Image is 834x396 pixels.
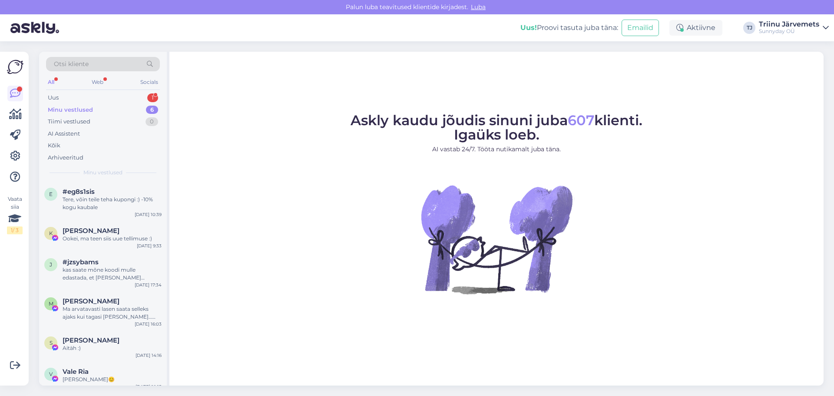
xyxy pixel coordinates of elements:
[48,117,90,126] div: Tiimi vestlused
[468,3,488,11] span: Luba
[7,195,23,234] div: Vaata siia
[63,368,89,376] span: Vale Ria
[90,77,105,88] div: Web
[135,282,162,288] div: [DATE] 17:34
[568,112,594,129] span: 607
[63,376,162,383] div: [PERSON_NAME]😊
[63,305,162,321] div: Ma arvatavasti lasen saata selleks ajaks kui tagasi [PERSON_NAME]…äkki ikka tuleb veel soove 😉
[743,22,755,34] div: TJ
[351,112,642,143] span: Askly kaudu jõudis sinuni juba klienti. Igaüks loeb.
[136,383,162,390] div: [DATE] 10:15
[418,161,575,317] img: No Chat active
[135,321,162,327] div: [DATE] 16:03
[49,371,53,377] span: V
[46,77,56,88] div: All
[48,106,93,114] div: Minu vestlused
[54,60,89,69] span: Otsi kliente
[669,20,722,36] div: Aktiivne
[63,266,162,282] div: kas saate mõne koodi mulle edastada, et [PERSON_NAME] kontrollida?
[135,211,162,218] div: [DATE] 10:39
[7,59,23,75] img: Askly Logo
[63,196,162,211] div: Tere, võin teile teha kupongi :) -10% kogu kaubale
[63,188,95,196] span: #eg8s1sis
[759,21,829,35] a: Triinu JärvemetsSunnyday OÜ
[63,344,162,352] div: Aitäh :)
[139,77,160,88] div: Socials
[7,226,23,234] div: 1 / 3
[63,297,119,305] span: Margit Salk
[48,93,59,102] div: Uus
[351,145,642,154] p: AI vastab 24/7. Tööta nutikamalt juba täna.
[63,235,162,243] div: Ookei, ma teen siis uue tellimuse :)
[48,141,60,150] div: Kõik
[48,130,80,138] div: AI Assistent
[759,28,819,35] div: Sunnyday OÜ
[136,352,162,359] div: [DATE] 14:16
[50,261,52,268] span: j
[63,258,99,266] span: #jzsybams
[146,106,158,114] div: 6
[137,243,162,249] div: [DATE] 9:33
[50,339,53,346] span: S
[63,227,119,235] span: Kadi Salu
[49,300,53,307] span: M
[520,23,537,32] b: Uus!
[147,93,158,102] div: 1
[520,23,618,33] div: Proovi tasuta juba täna:
[48,153,83,162] div: Arhiveeritud
[49,191,53,197] span: e
[83,169,122,176] span: Minu vestlused
[63,336,119,344] span: Sirel Rootsma
[622,20,659,36] button: Emailid
[146,117,158,126] div: 0
[759,21,819,28] div: Triinu Järvemets
[49,230,53,236] span: K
